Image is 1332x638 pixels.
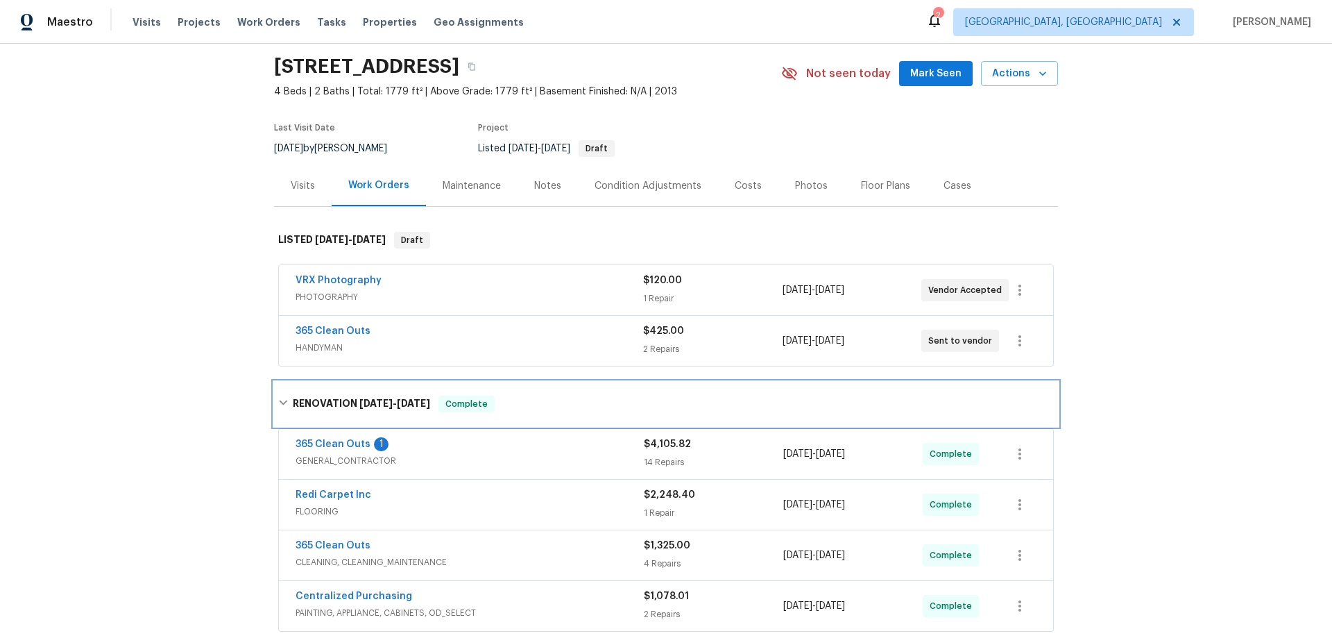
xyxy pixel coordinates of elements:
[580,144,613,153] span: Draft
[644,557,783,571] div: 4 Repairs
[815,285,844,295] span: [DATE]
[965,15,1162,29] span: [GEOGRAPHIC_DATA], [GEOGRAPHIC_DATA]
[274,140,404,157] div: by [PERSON_NAME]
[534,179,561,193] div: Notes
[783,601,812,611] span: [DATE]
[643,292,782,305] div: 1 Repair
[928,334,998,348] span: Sent to vendor
[293,396,430,412] h6: RENOVATION
[278,232,386,249] h6: LISTED
[296,276,382,285] a: VRX Photography
[1227,15,1311,29] span: [PERSON_NAME]
[806,67,891,81] span: Not seen today
[910,65,962,83] span: Mark Seen
[795,179,828,193] div: Photos
[644,607,783,621] div: 2 Repairs
[296,541,370,551] a: 365 Clean Outs
[178,15,221,29] span: Projects
[928,283,1007,297] span: Vendor Accepted
[296,591,412,601] a: Centralized Purchasing
[992,65,1047,83] span: Actions
[816,500,845,510] span: [DATE]
[541,144,570,153] span: [DATE]
[783,498,845,512] span: -
[644,490,695,500] span: $2,248.40
[783,449,812,459] span: [DATE]
[783,285,812,295] span: [DATE]
[735,179,762,193] div: Costs
[315,235,386,244] span: -
[930,599,977,613] span: Complete
[861,179,910,193] div: Floor Plans
[359,398,393,408] span: [DATE]
[296,439,370,449] a: 365 Clean Outs
[943,179,971,193] div: Cases
[296,326,370,336] a: 365 Clean Outs
[397,398,430,408] span: [DATE]
[459,54,484,79] button: Copy Address
[644,506,783,520] div: 1 Repair
[296,341,643,355] span: HANDYMAN
[274,60,459,74] h2: [STREET_ADDRESS]
[783,599,845,613] span: -
[816,449,845,459] span: [DATE]
[274,144,303,153] span: [DATE]
[274,218,1058,262] div: LISTED [DATE]-[DATE]Draft
[237,15,300,29] span: Work Orders
[395,233,429,247] span: Draft
[783,500,812,510] span: [DATE]
[783,336,812,346] span: [DATE]
[274,85,781,99] span: 4 Beds | 2 Baths | Total: 1779 ft² | Above Grade: 1779 ft² | Basement Finished: N/A | 2013
[374,437,388,451] div: 1
[291,179,315,193] div: Visits
[930,447,977,461] span: Complete
[274,382,1058,426] div: RENOVATION [DATE]-[DATE]Complete
[815,336,844,346] span: [DATE]
[296,490,371,500] a: Redi Carpet Inc
[133,15,161,29] span: Visits
[296,454,644,468] span: GENERAL_CONTRACTOR
[643,342,782,356] div: 2 Repairs
[509,144,538,153] span: [DATE]
[816,551,845,560] span: [DATE]
[816,601,845,611] span: [DATE]
[933,8,943,22] div: 2
[296,290,643,304] span: PHOTOGRAPHY
[317,17,346,27] span: Tasks
[643,276,682,285] span: $120.00
[930,498,977,512] span: Complete
[348,178,409,192] div: Work Orders
[644,455,783,469] div: 14 Repairs
[783,447,845,461] span: -
[644,591,689,601] span: $1,078.01
[783,283,844,297] span: -
[443,179,501,193] div: Maintenance
[296,555,644,569] span: CLEANING, CLEANING_MAINTENANCE
[899,61,973,87] button: Mark Seen
[363,15,417,29] span: Properties
[478,144,615,153] span: Listed
[434,15,524,29] span: Geo Assignments
[643,326,684,336] span: $425.00
[296,505,644,519] span: FLOORING
[644,439,691,449] span: $4,105.82
[644,541,690,551] span: $1,325.00
[315,235,348,244] span: [DATE]
[783,548,845,562] span: -
[296,606,644,620] span: PAINTING, APPLIANCE, CABINETS, OD_SELECT
[478,124,509,132] span: Project
[930,548,977,562] span: Complete
[509,144,570,153] span: -
[783,334,844,348] span: -
[359,398,430,408] span: -
[274,124,335,132] span: Last Visit Date
[47,15,93,29] span: Maestro
[595,179,701,193] div: Condition Adjustments
[440,397,493,411] span: Complete
[981,61,1058,87] button: Actions
[783,551,812,560] span: [DATE]
[352,235,386,244] span: [DATE]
